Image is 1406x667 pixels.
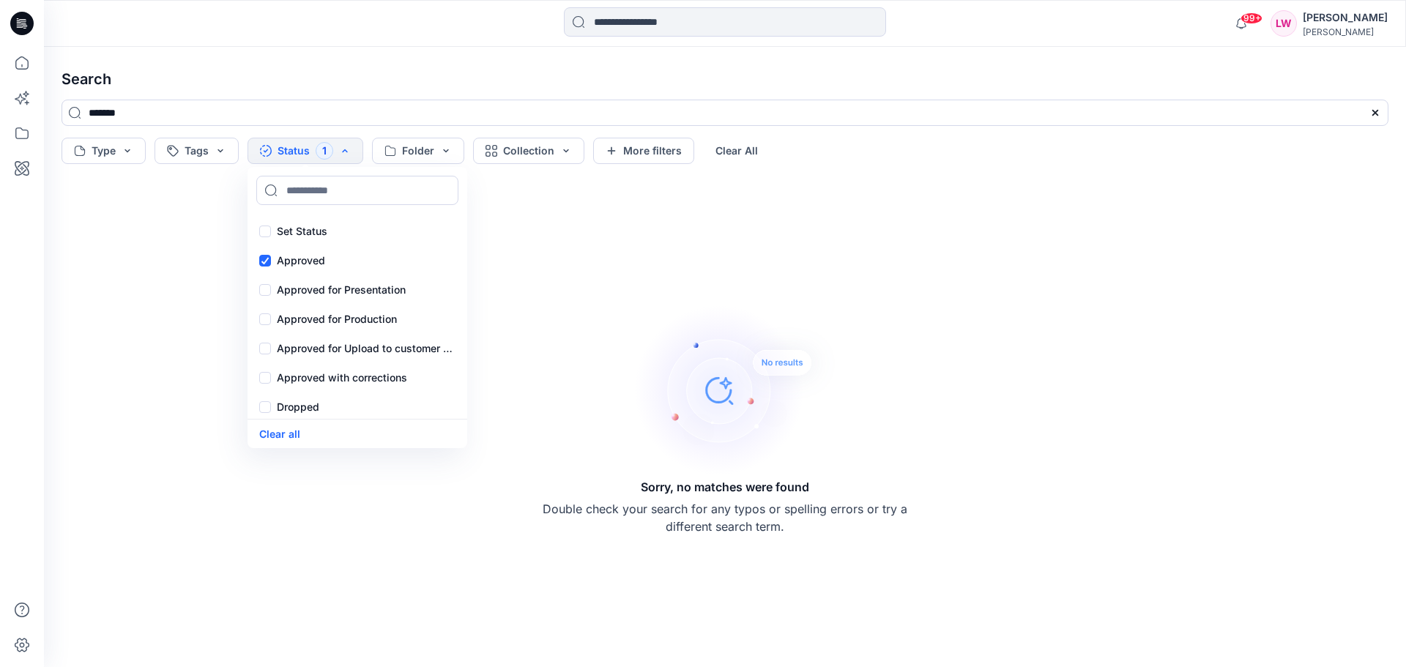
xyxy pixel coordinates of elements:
span: 99+ [1241,12,1262,24]
button: Collection [473,138,584,164]
div: Approved for Presentation [250,275,464,305]
p: Set Status [277,223,327,240]
button: Tags [155,138,239,164]
button: More filters [593,138,694,164]
button: Type [62,138,146,164]
div: LW [1271,10,1297,37]
p: Approved for Upload to customer platform [277,340,455,357]
p: Approved [277,252,325,269]
div: Dropped [250,392,464,422]
p: Dropped [277,398,319,416]
button: Status1 [248,138,363,164]
h5: Sorry, no matches were found [641,478,809,496]
div: Approved for Production [250,305,464,334]
div: Approved [250,246,464,275]
p: Approved for Production [277,310,397,328]
button: Clear all [259,425,300,442]
div: [PERSON_NAME] [1303,9,1388,26]
p: Approved for Presentation [277,281,406,299]
div: [PERSON_NAME] [1303,26,1388,37]
p: Approved with corrections [277,369,407,387]
button: Folder [372,138,464,164]
div: Set Status [250,217,464,246]
div: Approved for Upload to customer platform [250,334,464,363]
button: Clear All [703,138,770,164]
p: Double check your search for any typos or spelling errors or try a different search term. [542,500,908,535]
img: Sorry, no matches were found [634,302,839,478]
div: Approved with corrections [250,363,464,392]
h4: Search [50,59,1400,100]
